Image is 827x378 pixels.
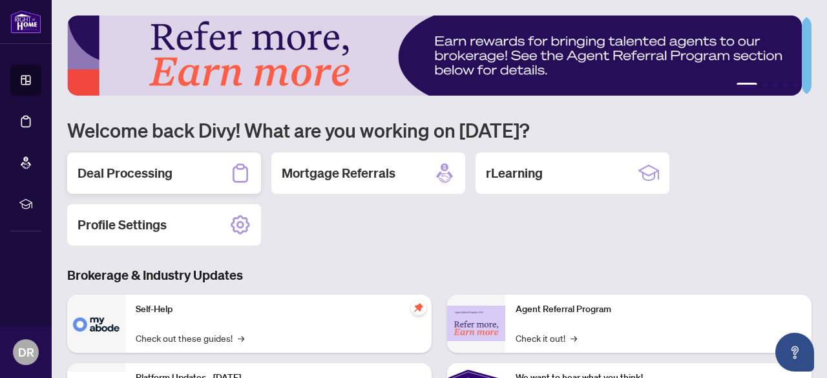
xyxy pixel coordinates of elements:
h2: Mortgage Referrals [282,164,395,182]
button: 3 [773,83,778,88]
h1: Welcome back Divy! What are you working on [DATE]? [67,118,811,142]
a: Check it out!→ [516,331,577,345]
img: Agent Referral Program [447,306,505,341]
p: Self-Help [136,302,421,317]
button: Open asap [775,333,814,372]
span: → [571,331,577,345]
span: DR [18,343,34,361]
h2: rLearning [486,164,543,182]
h2: Deal Processing [78,164,173,182]
img: Self-Help [67,295,125,353]
button: 4 [783,83,788,88]
button: 2 [762,83,768,88]
img: Slide 0 [67,16,802,96]
img: logo [10,10,41,34]
span: → [238,331,244,345]
h2: Profile Settings [78,216,167,234]
p: Agent Referral Program [516,302,801,317]
button: 1 [737,83,757,88]
a: Check out these guides!→ [136,331,244,345]
h3: Brokerage & Industry Updates [67,266,811,284]
span: pushpin [411,300,426,315]
button: 5 [793,83,799,88]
